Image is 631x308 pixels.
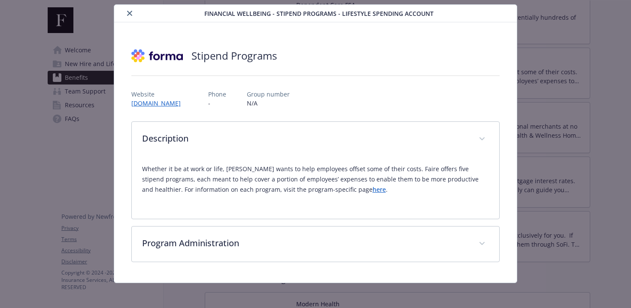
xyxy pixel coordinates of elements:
a: [DOMAIN_NAME] [131,99,188,107]
p: Website [131,90,188,99]
p: Program Administration [142,237,469,250]
div: Description [132,157,500,219]
div: Description [132,122,500,157]
p: Whether it be at work or life, [PERSON_NAME] wants to help employees offset some of their costs. ... [142,164,489,195]
h2: Stipend Programs [191,48,277,63]
div: details for plan Financial Wellbeing - Stipend Programs - Lifestyle Spending Account [63,4,568,283]
p: Phone [208,90,226,99]
p: N/A [247,99,290,108]
a: here [373,185,386,193]
img: Forma, Inc. [131,43,183,69]
span: Financial Wellbeing - Stipend Programs - Lifestyle Spending Account [204,9,434,18]
p: - [208,99,226,108]
div: Program Administration [132,226,500,262]
p: Group number [247,90,290,99]
p: Description [142,132,469,145]
button: close [124,8,135,18]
